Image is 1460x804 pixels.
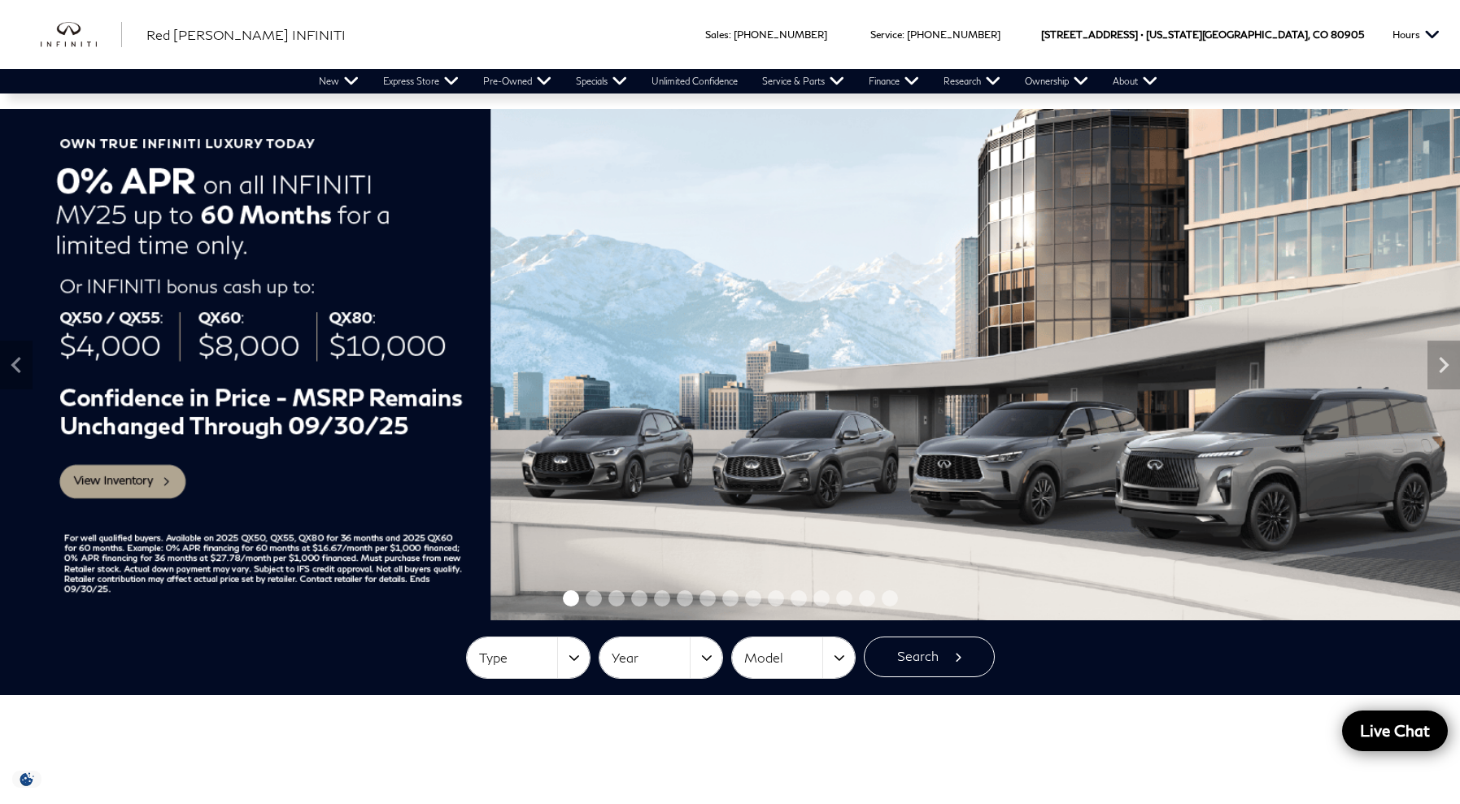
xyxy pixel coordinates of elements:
span: Go to slide 6 [677,590,693,606]
a: Specials [564,69,639,93]
a: About [1100,69,1170,93]
img: INFINITI [41,22,122,48]
a: Service & Parts [750,69,856,93]
span: Go to slide 5 [654,590,670,606]
a: [PHONE_NUMBER] [907,28,1000,41]
span: Go to slide 9 [745,590,761,606]
span: Go to slide 1 [563,590,579,606]
a: Research [931,69,1013,93]
span: : [902,28,904,41]
img: Opt-Out Icon [8,771,46,788]
span: Service [870,28,902,41]
span: Red [PERSON_NAME] INFINITI [146,27,346,42]
span: Go to slide 14 [859,590,875,606]
a: New [307,69,371,93]
span: Type [479,645,557,671]
a: Live Chat [1342,711,1448,751]
span: Go to slide 13 [836,590,852,606]
span: Go to slide 12 [813,590,830,606]
span: Model [744,645,822,671]
span: Year [612,645,690,671]
div: Next [1427,341,1460,389]
button: Search [864,637,995,677]
span: Go to slide 11 [791,590,807,606]
span: Sales [705,28,729,41]
a: Ownership [1013,69,1100,93]
span: Go to slide 2 [586,590,602,606]
a: [PHONE_NUMBER] [734,28,827,41]
a: Unlimited Confidence [639,69,750,93]
button: Model [732,637,855,678]
span: Go to slide 15 [882,590,898,606]
a: Express Store [371,69,471,93]
span: Go to slide 3 [608,590,625,606]
a: Red [PERSON_NAME] INFINITI [146,25,346,45]
button: Type [467,637,590,678]
section: Click to Open Cookie Consent Modal [8,771,46,788]
a: infiniti [41,22,122,48]
span: Go to slide 4 [631,590,647,606]
span: : [729,28,731,41]
span: Go to slide 8 [722,590,739,606]
a: [STREET_ADDRESS] • [US_STATE][GEOGRAPHIC_DATA], CO 80905 [1041,28,1364,41]
button: Year [599,637,722,678]
span: Go to slide 10 [768,590,784,606]
span: Live Chat [1352,720,1438,741]
a: Pre-Owned [471,69,564,93]
a: Finance [856,69,931,93]
nav: Main Navigation [307,69,1170,93]
span: Go to slide 7 [699,590,716,606]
